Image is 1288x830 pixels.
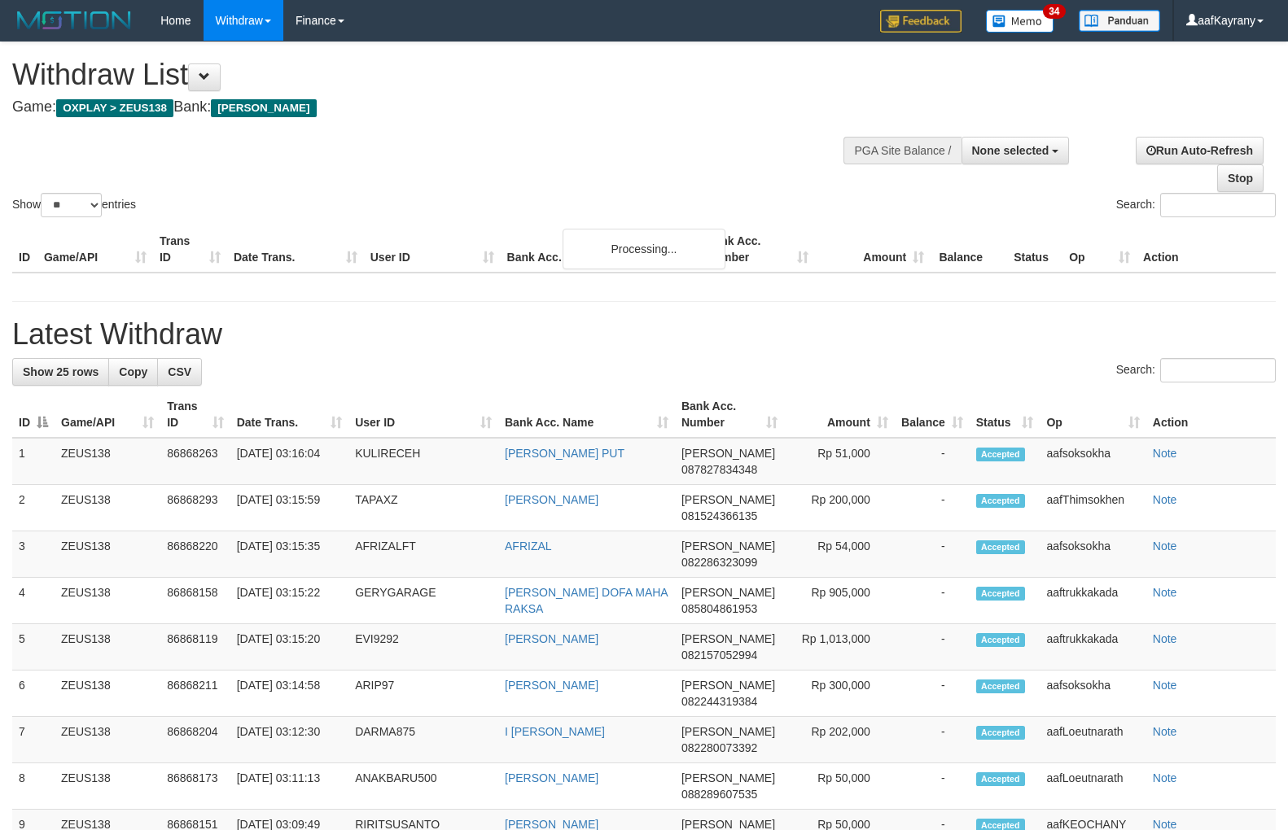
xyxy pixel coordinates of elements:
td: ANAKBARU500 [348,763,498,810]
td: [DATE] 03:15:35 [230,531,348,578]
th: User ID [364,226,501,273]
td: - [895,438,970,485]
span: [PERSON_NAME] [681,539,775,553]
td: 86868293 [160,485,230,531]
td: AFRIZALFT [348,531,498,578]
a: Note [1153,725,1177,738]
td: ZEUS138 [55,485,160,531]
span: Accepted [976,540,1025,554]
th: Bank Acc. Name [501,226,700,273]
span: Copy 082244319384 to clipboard [681,695,757,708]
th: Amount: activate to sort column ascending [784,391,895,438]
td: - [895,485,970,531]
th: Op [1062,226,1137,273]
span: [PERSON_NAME] [681,725,775,738]
span: Copy 082157052994 to clipboard [681,649,757,662]
td: 6 [12,671,55,717]
select: Showentries [41,193,102,217]
a: AFRIZAL [505,539,552,553]
th: Game/API [37,226,153,273]
span: [PERSON_NAME] [681,632,775,645]
th: Bank Acc. Name: activate to sort column ascending [498,391,675,438]
a: Copy [108,358,158,386]
span: OXPLAY > ZEUS138 [56,99,173,117]
input: Search: [1160,358,1276,382]
td: ZEUS138 [55,763,160,810]
span: Accepted [976,679,1025,693]
input: Search: [1160,193,1276,217]
td: TAPAXZ [348,485,498,531]
th: Op: activate to sort column ascending [1040,391,1146,438]
h1: Withdraw List [12,59,843,91]
td: ZEUS138 [55,438,160,485]
label: Show entries [12,193,136,217]
td: Rp 51,000 [784,438,895,485]
td: - [895,578,970,624]
td: 86868211 [160,671,230,717]
td: GERYGARAGE [348,578,498,624]
td: [DATE] 03:15:22 [230,578,348,624]
a: I [PERSON_NAME] [505,725,605,738]
th: Status: activate to sort column ascending [970,391,1040,438]
span: Accepted [976,448,1025,461]
a: Show 25 rows [12,358,109,386]
th: Bank Acc. Number [699,226,815,273]
a: Note [1153,771,1177,784]
a: Note [1153,632,1177,645]
td: Rp 300,000 [784,671,895,717]
span: CSV [168,365,191,378]
button: None selected [962,137,1070,164]
span: Copy [119,365,147,378]
span: Copy 082280073392 to clipboard [681,741,757,754]
th: Action [1137,226,1276,273]
td: 86868119 [160,624,230,671]
a: Note [1153,679,1177,692]
td: 2 [12,485,55,531]
a: [PERSON_NAME] [505,771,598,784]
td: [DATE] 03:14:58 [230,671,348,717]
td: aaftrukkakada [1040,578,1146,624]
a: Note [1153,539,1177,553]
td: aafLoeutnarath [1040,763,1146,810]
td: aafsoksokha [1040,671,1146,717]
span: Accepted [976,772,1025,786]
td: 7 [12,717,55,763]
td: aafThimsokhen [1040,485,1146,531]
th: Bank Acc. Number: activate to sort column ascending [675,391,784,438]
span: [PERSON_NAME] [681,771,775,784]
td: DARMA875 [348,717,498,763]
span: Accepted [976,633,1025,647]
a: Note [1153,586,1177,599]
td: Rp 202,000 [784,717,895,763]
span: None selected [972,144,1049,157]
td: - [895,531,970,578]
td: - [895,763,970,810]
td: [DATE] 03:11:13 [230,763,348,810]
th: Amount [815,226,931,273]
span: Accepted [976,494,1025,508]
h1: Latest Withdraw [12,318,1276,351]
span: Copy 088289607535 to clipboard [681,788,757,801]
span: Copy 087827834348 to clipboard [681,463,757,476]
span: [PERSON_NAME] [681,679,775,692]
span: Copy 081524366135 to clipboard [681,509,757,522]
img: MOTION_logo.png [12,8,136,33]
th: Trans ID: activate to sort column ascending [160,391,230,438]
img: Button%20Memo.svg [986,10,1054,33]
a: CSV [157,358,202,386]
td: Rp 200,000 [784,485,895,531]
td: ZEUS138 [55,624,160,671]
td: 5 [12,624,55,671]
th: Game/API: activate to sort column ascending [55,391,160,438]
span: [PERSON_NAME] [211,99,316,117]
a: Run Auto-Refresh [1136,137,1264,164]
td: - [895,624,970,671]
h4: Game: Bank: [12,99,843,116]
td: 86868158 [160,578,230,624]
span: [PERSON_NAME] [681,447,775,460]
a: [PERSON_NAME] PUT [505,447,624,460]
span: 34 [1043,4,1065,19]
th: Status [1007,226,1062,273]
td: Rp 1,013,000 [784,624,895,671]
td: 8 [12,763,55,810]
